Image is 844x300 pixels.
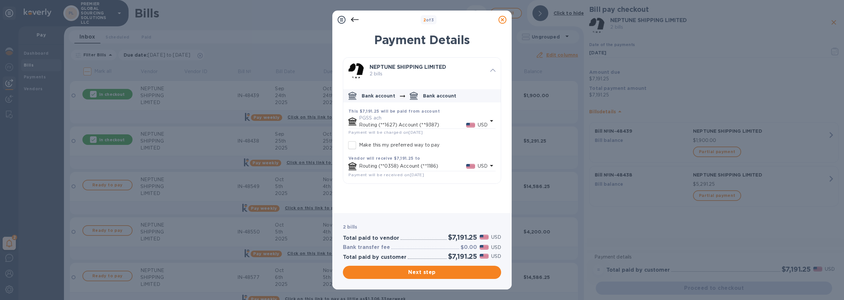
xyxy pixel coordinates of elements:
p: Bank account [423,93,457,99]
img: USD [480,254,489,259]
span: Payment will be charged on [DATE] [348,130,423,135]
p: USD [491,234,501,241]
h1: Payment Details [343,33,501,47]
img: USD [480,245,489,250]
b: of 3 [423,17,434,22]
img: USD [466,123,475,127]
span: Next step [348,268,496,276]
b: NEPTUNE SHIPPING LIMITED [370,64,446,70]
div: NEPTUNE SHIPPING LIMITED 2 bills [343,58,501,84]
h2: $7,191.25 [448,233,477,241]
p: PGSS ach [359,115,488,122]
p: 2 bills [370,70,485,77]
p: USD [491,253,501,260]
span: Payment will be received on [DATE] [348,172,424,177]
p: USD [478,122,488,128]
p: Routing (**1627) Account (**9387) [359,122,466,128]
img: USD [466,164,475,169]
h3: Total paid by customer [343,254,407,260]
p: Routing (**0358) Account (**1186) [359,163,466,170]
img: USD [480,235,489,239]
h3: Total paid to vendor [343,235,399,241]
b: This $7,191.25 will be paid from account [348,109,440,114]
button: Next step [343,266,501,279]
h2: $7,191.25 [448,252,477,260]
b: 2 bills [343,224,357,230]
p: Bank account [362,93,395,99]
p: USD [478,163,488,170]
p: Make this my preferred way to pay [359,142,439,149]
h3: $0.00 [461,244,477,251]
b: Vendor will receive $7,191.25 to [348,156,420,161]
p: USD [491,244,501,251]
h3: Bank transfer fee [343,244,390,251]
span: 2 [423,17,426,22]
div: default-method [343,87,501,183]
